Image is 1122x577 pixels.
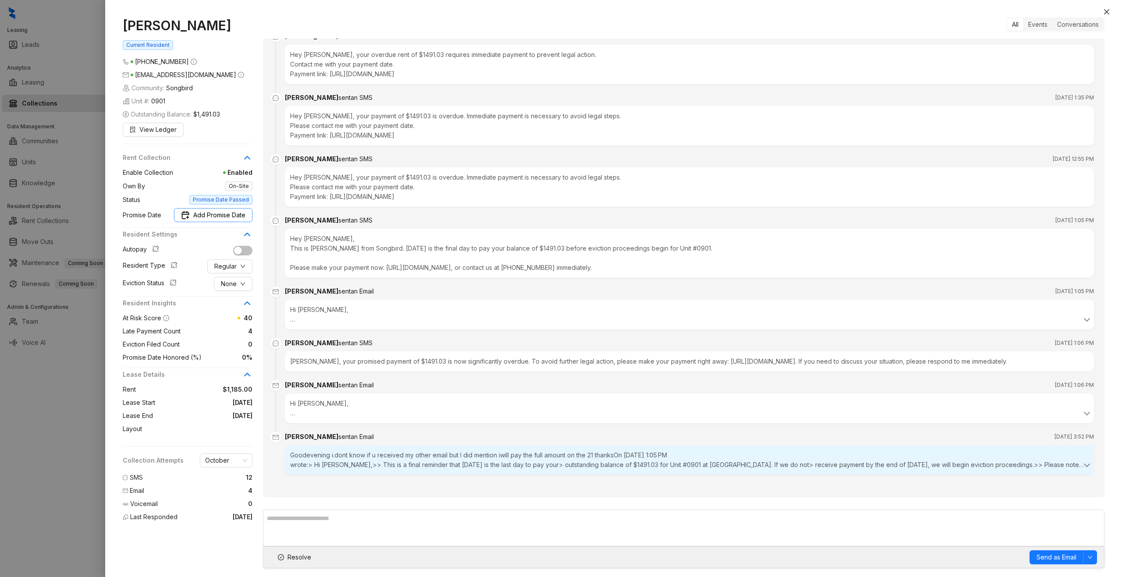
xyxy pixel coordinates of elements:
span: 0 [180,340,252,349]
div: All [1007,18,1023,31]
div: wrote:> Hi [PERSON_NAME],>> This is a final reminder that [DATE] is the last day to pay your> out... [290,460,1084,470]
span: down [240,264,245,269]
div: [PERSON_NAME] [285,287,374,296]
span: mail [270,380,281,391]
span: 0901 [151,96,165,106]
span: [DATE] [153,411,252,421]
div: Hey [PERSON_NAME], your overdue rent of $1491.03 requires immediate payment to prevent legal acti... [285,45,1094,84]
span: [EMAIL_ADDRESS][DOMAIN_NAME] [135,71,236,78]
div: Hey [PERSON_NAME], your payment of $1491.03 is overdue. Immediate payment is necessary to avoid l... [285,167,1094,207]
div: Events [1023,18,1052,31]
span: Promise Date Honored (%) [123,353,202,362]
span: [DATE] 1:35 PM [1055,93,1094,102]
span: [DATE] [155,398,252,407]
span: October [205,454,247,467]
span: Own By [123,181,145,191]
span: info-circle [191,59,197,65]
span: Lease Details [123,370,242,379]
span: 0 [248,499,252,509]
img: Last Responded Icon [123,514,128,520]
span: sent an SMS [338,94,373,101]
span: 4 [248,486,252,496]
span: Resident Insights [123,298,242,308]
div: [PERSON_NAME] [285,338,373,348]
span: Last Responded [130,512,178,522]
span: Late Payment Count [123,326,181,336]
div: [PERSON_NAME], your promised payment of $1491.03 is now significantly overdue. To avoid further l... [285,351,1094,372]
span: Collection Attempts [123,456,184,465]
span: mail [270,432,281,442]
span: [PHONE_NUMBER] [135,58,189,65]
span: mail [270,287,281,297]
span: Lease Start [123,398,155,407]
span: Unit #: [123,96,165,106]
span: dollar [123,111,129,117]
span: Voicemail [130,499,158,509]
span: Community: [123,83,193,93]
span: Regular [214,262,237,271]
div: Rent Collection [123,153,252,168]
div: Conversations [1052,18,1104,31]
span: 12 [246,473,252,482]
img: Promise Date [181,211,190,219]
span: sent an SMS [338,216,373,224]
div: [PERSON_NAME] [285,154,373,164]
div: [PERSON_NAME] [285,380,374,390]
span: message [270,338,281,349]
span: message [270,93,281,103]
img: Voicemail Icon [123,501,128,507]
span: Promise Date [123,210,161,220]
span: $1,185.00 [136,385,252,394]
span: Email [130,486,144,496]
span: message [270,216,281,226]
span: SMS [130,473,143,482]
span: Send as Email [1037,552,1076,562]
span: Rent [123,385,136,394]
span: Layout [123,424,142,434]
span: Outstanding Balance: [123,110,220,119]
span: 40 [244,314,252,322]
span: sent an Email [338,433,374,440]
img: building-icon [123,98,130,105]
span: phone [123,59,129,65]
img: building-icon [123,85,130,92]
span: down [1087,555,1093,560]
button: Promise DateAdd Promise Date [174,208,252,222]
span: [DATE] 12:55 PM [1053,155,1094,163]
span: info-circle [238,72,244,78]
span: mail [123,72,129,78]
span: On-Site [225,181,252,191]
span: check-circle [278,554,284,560]
span: [DATE] 3:52 PM [1055,432,1094,441]
div: [PERSON_NAME] [285,216,373,225]
span: 4 [181,326,252,336]
span: [DATE] 1:05 PM [1055,216,1094,225]
div: Resident Settings [123,230,252,244]
span: down [240,281,245,287]
span: mail [123,488,128,493]
span: 0% [202,353,252,362]
button: View Ledger [123,123,184,137]
span: Enable Collection [123,168,173,177]
span: file-search [130,127,136,133]
div: Hey [PERSON_NAME], This is [PERSON_NAME] from Songbird. [DATE] is the final day to pay your balan... [285,229,1094,278]
span: Status [123,195,140,205]
div: Resident Type [123,261,181,272]
div: Lease Details [123,370,252,385]
span: Rent Collection [123,153,242,163]
div: [PERSON_NAME] [285,93,373,103]
span: None [221,279,237,289]
span: sent an Email [338,287,374,295]
span: Current Resident [123,40,173,50]
div: Hi [PERSON_NAME], This is a final reminder that [DATE] is the last day to pay your outstanding ba... [290,305,1089,324]
button: Resolve [270,550,319,564]
button: Send as Email [1030,550,1083,564]
span: Promise Date Passed [189,195,252,205]
div: segmented control [1006,18,1104,32]
span: close [1103,8,1110,15]
span: [DATE] 1:05 PM [1055,287,1094,296]
span: sent an SMS [338,155,373,163]
div: [PERSON_NAME] [285,432,374,442]
span: $1,491.03 [193,110,220,119]
div: Resident Insights [123,298,252,313]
